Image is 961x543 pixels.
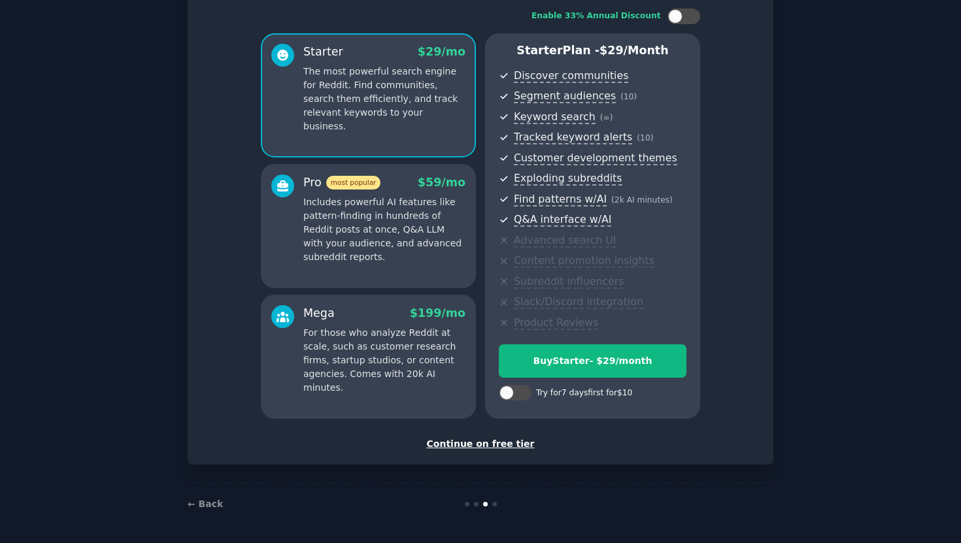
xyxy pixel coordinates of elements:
[514,152,677,165] span: Customer development themes
[611,195,673,205] span: ( 2k AI minutes )
[514,254,654,268] span: Content promotion insights
[514,295,643,309] span: Slack/Discord integration
[600,113,613,122] span: ( ∞ )
[188,499,223,509] a: ← Back
[514,213,611,227] span: Q&A interface w/AI
[499,42,686,59] p: Starter Plan -
[514,90,616,103] span: Segment audiences
[536,387,632,399] div: Try for 7 days first for $10
[303,305,335,321] div: Mega
[599,44,669,57] span: $ 29 /month
[514,234,616,248] span: Advanced search UI
[514,316,598,330] span: Product Reviews
[303,326,465,395] p: For those who analyze Reddit at scale, such as customer research firms, startup studios, or conte...
[499,344,686,378] button: BuyStarter- $29/month
[410,306,465,320] span: $ 199 /mo
[514,275,624,289] span: Subreddit influencers
[514,110,596,124] span: Keyword search
[531,10,661,22] div: Enable 33% Annual Discount
[514,172,622,186] span: Exploding subreddits
[514,69,628,83] span: Discover communities
[303,65,465,133] p: The most powerful search engine for Reddit. Find communities, search them efficiently, and track ...
[303,174,380,191] div: Pro
[303,195,465,264] p: Includes powerful AI features like pattern-finding in hundreds of Reddit posts at once, Q&A LLM w...
[201,437,760,451] div: Continue on free tier
[637,133,653,142] span: ( 10 )
[499,354,686,368] div: Buy Starter - $ 29 /month
[418,176,465,189] span: $ 59 /mo
[326,176,381,189] span: most popular
[514,193,607,206] span: Find patterns w/AI
[514,131,632,144] span: Tracked keyword alerts
[303,44,343,60] div: Starter
[620,92,637,101] span: ( 10 )
[418,45,465,58] span: $ 29 /mo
